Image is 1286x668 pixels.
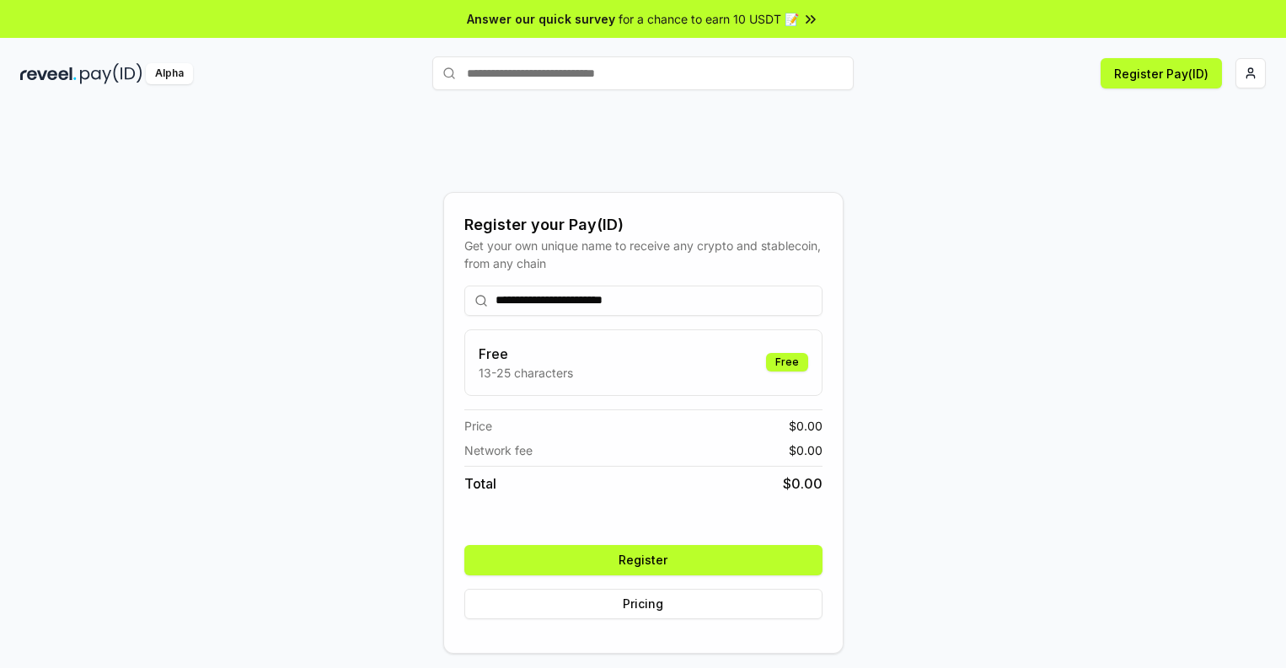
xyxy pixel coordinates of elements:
[619,10,799,28] span: for a chance to earn 10 USDT 📝
[20,63,77,84] img: reveel_dark
[464,545,823,575] button: Register
[464,473,496,494] span: Total
[479,364,573,382] p: 13-25 characters
[789,441,823,459] span: $ 0.00
[1101,58,1222,88] button: Register Pay(ID)
[783,473,823,494] span: $ 0.00
[464,417,492,435] span: Price
[464,213,823,237] div: Register your Pay(ID)
[479,344,573,364] h3: Free
[80,63,142,84] img: pay_id
[146,63,193,84] div: Alpha
[467,10,615,28] span: Answer our quick survey
[789,417,823,435] span: $ 0.00
[766,353,808,371] div: Free
[464,441,533,459] span: Network fee
[464,589,823,619] button: Pricing
[464,237,823,272] div: Get your own unique name to receive any crypto and stablecoin, from any chain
